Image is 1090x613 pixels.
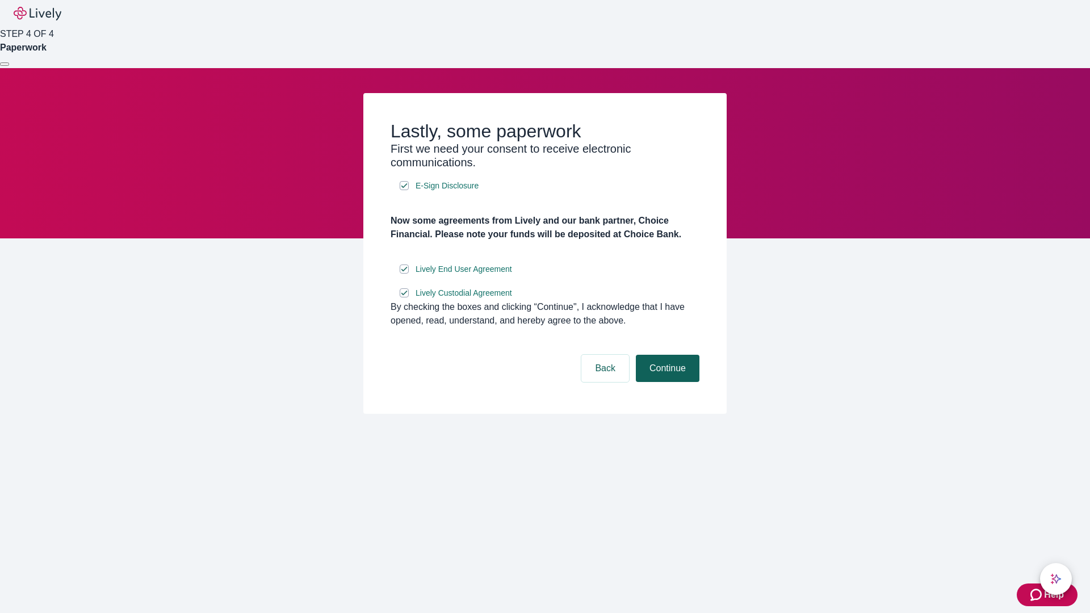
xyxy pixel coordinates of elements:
[391,214,699,241] h4: Now some agreements from Lively and our bank partner, Choice Financial. Please note your funds wi...
[416,263,512,275] span: Lively End User Agreement
[413,286,514,300] a: e-sign disclosure document
[413,179,481,193] a: e-sign disclosure document
[1017,583,1078,606] button: Zendesk support iconHelp
[416,180,479,192] span: E-Sign Disclosure
[391,300,699,328] div: By checking the boxes and clicking “Continue", I acknowledge that I have opened, read, understand...
[391,120,699,142] h2: Lastly, some paperwork
[1044,588,1064,602] span: Help
[14,7,61,20] img: Lively
[391,142,699,169] h3: First we need your consent to receive electronic communications.
[581,355,629,382] button: Back
[636,355,699,382] button: Continue
[416,287,512,299] span: Lively Custodial Agreement
[413,262,514,276] a: e-sign disclosure document
[1040,563,1072,595] button: chat
[1030,588,1044,602] svg: Zendesk support icon
[1050,573,1062,585] svg: Lively AI Assistant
